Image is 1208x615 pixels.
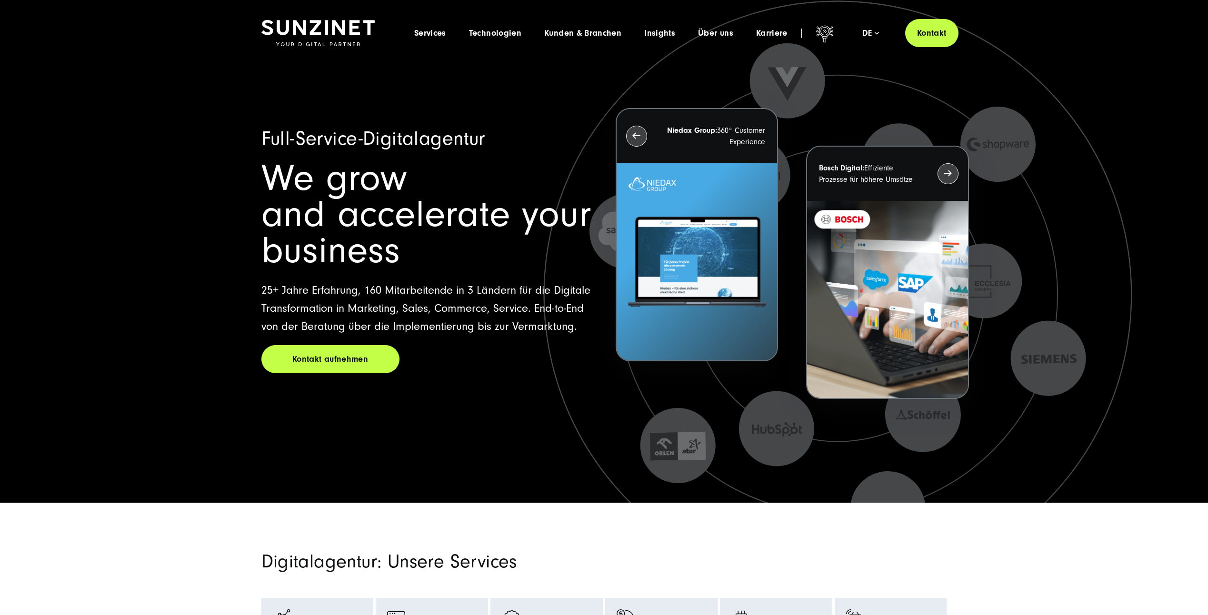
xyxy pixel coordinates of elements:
[261,157,591,272] span: We grow and accelerate your business
[667,126,717,135] strong: Niedax Group:
[414,29,446,38] a: Services
[261,20,375,47] img: SUNZINET Full Service Digital Agentur
[664,125,765,148] p: 360° Customer Experience
[807,201,968,398] img: BOSCH - Kundeprojekt - Digital Transformation Agentur SUNZINET
[261,550,714,573] h2: Digitalagentur: Unsere Services
[261,128,485,150] span: Full-Service-Digitalagentur
[698,29,733,38] a: Über uns
[806,146,968,399] button: Bosch Digital:Effiziente Prozesse für höhere Umsätze BOSCH - Kundeprojekt - Digital Transformatio...
[819,162,920,185] p: Effiziente Prozesse für höhere Umsätze
[616,108,778,362] button: Niedax Group:360° Customer Experience Letztes Projekt von Niedax. Ein Laptop auf dem die Niedax W...
[617,163,777,361] img: Letztes Projekt von Niedax. Ein Laptop auf dem die Niedax Website geöffnet ist, auf blauem Hinter...
[261,345,399,373] a: Kontakt aufnehmen
[862,29,879,38] div: de
[644,29,675,38] a: Insights
[905,19,958,47] a: Kontakt
[469,29,521,38] a: Technologien
[756,29,788,38] a: Karriere
[819,164,864,172] strong: Bosch Digital:
[544,29,621,38] a: Kunden & Branchen
[261,281,593,336] p: 25+ Jahre Erfahrung, 160 Mitarbeitende in 3 Ländern für die Digitale Transformation in Marketing,...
